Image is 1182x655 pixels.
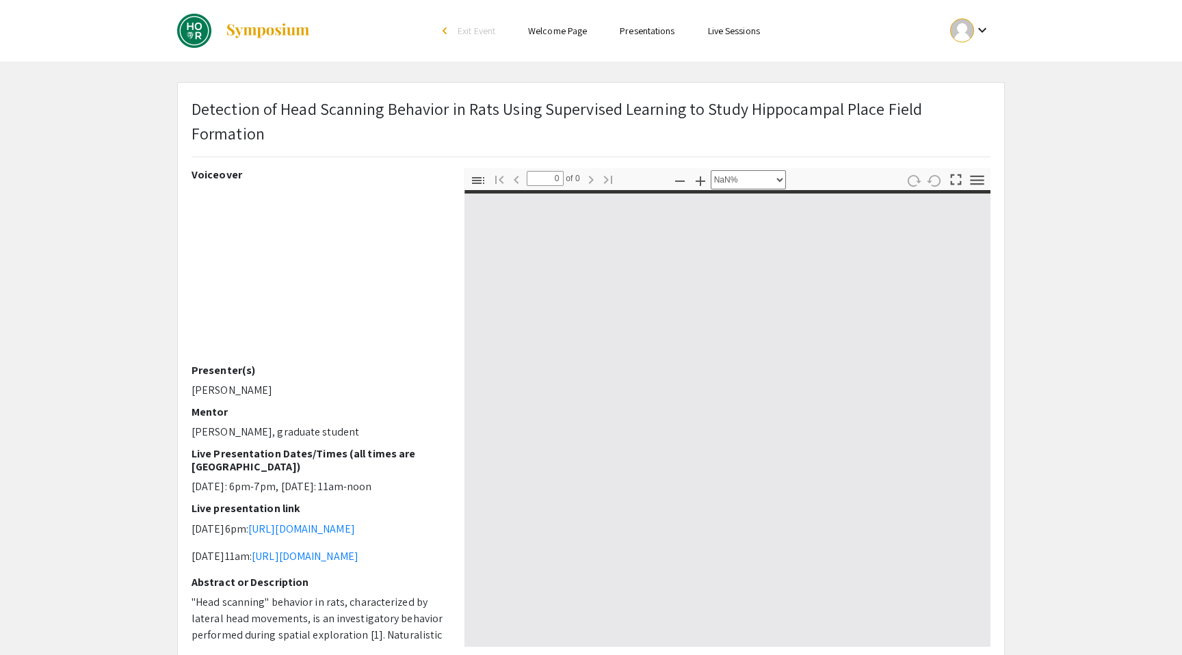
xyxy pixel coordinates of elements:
[974,22,990,38] mat-icon: Expand account dropdown
[467,170,490,190] button: Toggle Sidebar
[177,14,211,48] img: DREAMS: Fall 2024
[488,169,511,189] button: Go to First Page
[192,479,444,495] p: [DATE]: 6pm-7pm, [DATE]: 11am-noon
[966,170,989,190] button: Tools
[225,23,311,39] img: Symposium by ForagerOne
[192,168,444,181] h2: Voiceover
[505,169,528,189] button: Previous Page
[689,170,712,190] button: Zoom In
[252,549,358,563] a: [URL][DOMAIN_NAME]
[192,521,444,537] p: [DATE]6pm:
[668,170,692,190] button: Zoom Out
[192,447,444,473] h2: Live Presentation Dates/Times (all times are [GEOGRAPHIC_DATA])
[192,382,444,399] p: [PERSON_NAME]
[177,14,311,48] a: DREAMS: Fall 2024
[192,405,444,418] h2: Mentor
[443,27,451,35] div: arrow_back_ios
[620,25,674,37] a: Presentations
[708,25,760,37] a: Live Sessions
[10,593,58,645] iframe: Chat
[458,25,495,37] span: Exit Event
[923,170,947,190] button: Rotate Anti-Clockwise
[192,96,990,146] p: Detection of Head Scanning Behavior in Rats Using Supervised Learning to Study Hippocampal Place ...
[902,170,925,190] button: Rotate Clockwise
[936,15,1005,46] button: Expand account dropdown
[596,169,620,189] button: Go to Last Page
[579,169,603,189] button: Next Page
[564,171,580,186] span: of 0
[192,187,444,364] iframe: YouTube video player
[192,502,444,515] h2: Live presentation link
[192,576,444,589] h2: Abstract or Description
[192,548,444,565] p: [DATE]11am:
[192,364,444,377] h2: Presenter(s)
[945,168,968,188] button: Switch to Presentation Mode
[528,25,587,37] a: Welcome Page
[192,424,444,440] p: [PERSON_NAME], graduate student
[711,170,786,189] select: Zoom
[527,171,564,186] input: Page
[248,522,355,536] a: [URL][DOMAIN_NAME]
